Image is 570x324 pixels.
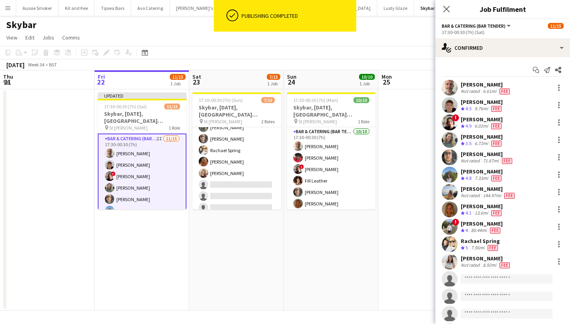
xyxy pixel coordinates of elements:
[465,140,471,146] span: 3.5
[504,193,515,199] span: Fee
[204,119,242,124] span: St [PERSON_NAME]
[22,32,38,43] a: Edit
[461,203,503,210] div: [PERSON_NAME]
[491,210,502,216] span: Fee
[465,245,468,251] span: 5
[488,227,502,234] div: Crew has different fees then in role
[131,0,170,16] button: Avo Catering
[298,119,337,124] span: St [PERSON_NAME]
[452,219,459,226] span: !
[111,171,116,176] span: !
[461,220,503,227] div: [PERSON_NAME]
[287,104,376,118] h3: Skybar, [DATE], [GEOGRAPHIC_DATA][PERSON_NAME]
[469,245,486,251] div: 7.56mi
[49,62,57,68] div: BST
[490,210,503,217] div: Crew has different fees then in role
[461,88,481,94] div: Not rated
[473,123,490,130] div: 6.02mi
[192,73,201,80] span: Sat
[481,262,498,268] div: 8.92mi
[98,92,186,99] div: Updated
[442,23,512,29] button: Bar & Catering (Bar Tender)
[461,185,516,192] div: [PERSON_NAME]
[481,192,503,199] div: 144.97mi
[286,77,296,87] span: 24
[490,228,500,234] span: Fee
[287,92,376,209] app-job-card: 17:30-00:30 (7h) (Mon)10/10Skybar, [DATE], [GEOGRAPHIC_DATA][PERSON_NAME] St [PERSON_NAME]1 RoleB...
[461,81,511,88] div: [PERSON_NAME]
[377,0,414,16] button: Lusty Glaze
[287,73,296,80] span: Sun
[465,175,471,181] span: 4.8
[164,104,180,109] span: 11/15
[59,32,83,43] a: Comms
[359,81,374,87] div: 1 Job
[548,23,564,29] span: 11/15
[42,34,54,41] span: Jobs
[461,255,511,262] div: [PERSON_NAME]
[358,119,369,124] span: 1 Role
[414,0,441,16] button: Skybar
[353,97,369,103] span: 10/10
[469,227,488,234] div: 80.44mi
[359,74,375,80] span: 10/10
[169,125,180,131] span: 1 Role
[461,262,481,268] div: Not rated
[2,77,13,87] span: 21
[503,192,516,199] div: Crew has different fees then in role
[491,123,502,129] span: Fee
[380,77,392,87] span: 25
[465,210,471,216] span: 4.1
[109,125,148,131] span: St [PERSON_NAME]
[442,29,564,35] div: 17:30-00:30 (7h) (Sat)
[491,175,502,181] span: Fee
[6,61,25,69] div: [DATE]
[500,262,510,268] span: Fee
[486,245,500,251] div: Crew has different fees then in role
[465,123,471,129] span: 4.9
[192,92,281,209] app-job-card: 17:30-00:30 (7h) (Sun)7/15Skybar, [DATE], [GEOGRAPHIC_DATA][PERSON_NAME] St [PERSON_NAME]2 RolesB...
[461,168,503,175] div: [PERSON_NAME]
[461,237,500,245] div: Rachael Spring
[26,62,46,68] span: Week 34
[481,158,500,164] div: 71.67mi
[473,105,490,112] div: 9.76mi
[473,210,490,217] div: 13.6mi
[98,92,186,209] app-job-card: Updated17:30-00:30 (7h) (Sat)11/15Skybar, [DATE], [GEOGRAPHIC_DATA][PERSON_NAME] St [PERSON_NAME]...
[97,77,105,87] span: 22
[500,158,514,164] div: Crew has different fees then in role
[62,34,80,41] span: Comms
[170,81,185,87] div: 1 Job
[435,38,570,57] div: Confirmed
[461,192,481,199] div: Not rated
[98,134,186,322] app-card-role: Bar & Catering (Bar Tender)2I11/1517:30-00:30 (7h)[PERSON_NAME][PERSON_NAME]![PERSON_NAME][PERSON...
[293,97,338,103] span: 17:30-00:30 (7h) (Mon)
[488,245,498,251] span: Fee
[98,73,105,80] span: Fri
[299,164,304,169] span: !
[261,119,275,124] span: 2 Roles
[461,116,503,123] div: [PERSON_NAME]
[3,32,21,43] a: View
[95,0,131,16] button: Tipsea Bars
[490,123,503,130] div: Crew has different fees then in role
[435,4,570,14] h3: Job Fulfilment
[502,158,512,164] span: Fee
[491,141,502,147] span: Fee
[191,77,201,87] span: 23
[500,89,510,94] span: Fee
[6,34,17,41] span: View
[465,105,471,111] span: 4.5
[473,175,490,182] div: 7.33mi
[6,19,36,31] h1: Skybar
[199,97,243,103] span: 17:30-00:30 (7h) (Sun)
[473,140,490,147] div: 6.72mi
[491,106,502,112] span: Fee
[192,97,281,273] app-card-role: Bar & Catering (Bar Tender)3I6/1417:30-00:30 (7h)[PERSON_NAME][PERSON_NAME][PERSON_NAME]Rachael S...
[461,133,503,140] div: [PERSON_NAME]
[498,262,511,268] div: Crew has different fees then in role
[170,74,186,80] span: 11/15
